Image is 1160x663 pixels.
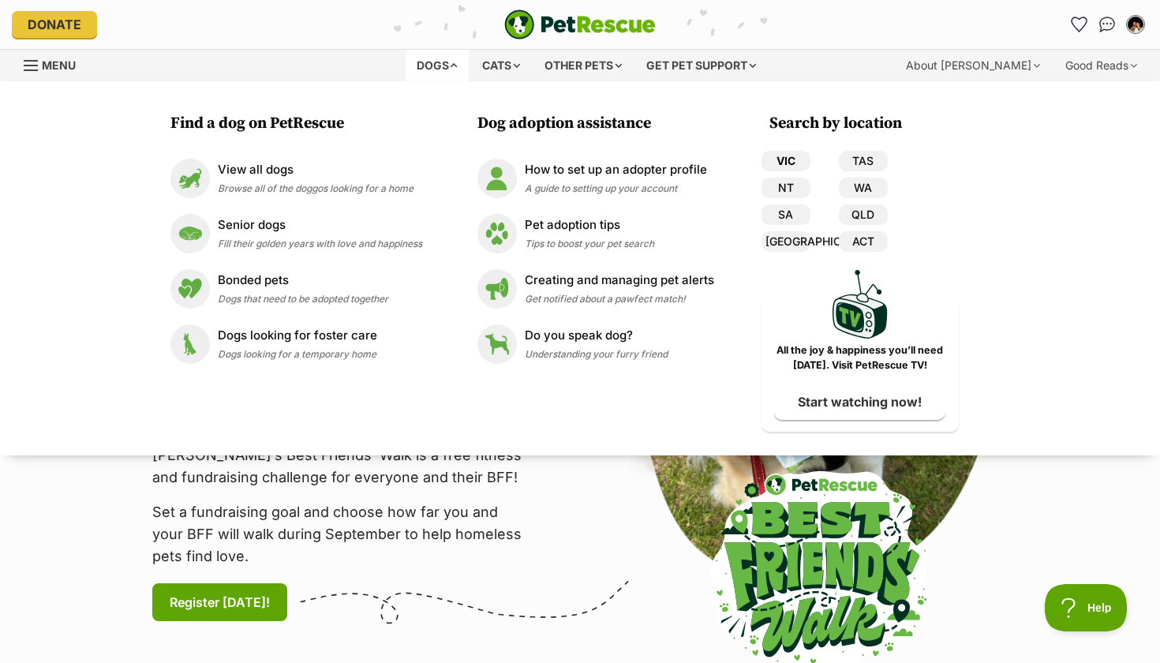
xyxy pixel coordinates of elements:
img: PetRescue TV logo [833,270,888,339]
img: consumer-privacy-logo.png [2,2,14,14]
p: Do you speak dog? [525,327,668,345]
p: Creating and managing pet alerts [525,272,714,290]
p: View all dogs [218,161,413,179]
a: ACT [839,231,888,252]
img: Dogs looking for foster care [170,324,210,364]
img: logo-e224e6f780fb5917bec1dbf3a21bbac754714ae5b6737aabdf751b685950b380.svg [504,9,656,39]
a: Menu [24,50,87,78]
span: Dogs looking for a temporary home [218,348,376,360]
div: Dogs [406,50,469,81]
a: TAS [839,151,888,171]
span: Get notified about a pawfect match! [525,293,686,305]
a: Creating and managing pet alerts Creating and managing pet alerts Get notified about a pawfect ma... [477,269,714,309]
img: Bonded pets [170,269,210,309]
a: SA [761,204,810,225]
a: [GEOGRAPHIC_DATA] [761,231,810,252]
span: A guide to setting up your account [525,182,677,194]
a: Register [DATE]! [152,583,287,621]
img: Creating and managing pet alerts [477,269,517,309]
p: Bonded pets [218,272,388,290]
a: View all dogs View all dogs Browse all of the doggos looking for a home [170,159,422,198]
img: Pet adoption tips [477,214,517,253]
img: How to set up an adopter profile [477,159,517,198]
iframe: Help Scout Beacon - Open [1045,584,1128,631]
span: Understanding your furry friend [525,348,668,360]
img: Do you speak dog? [477,324,517,364]
p: How to set up an adopter profile [525,161,707,179]
span: Dogs that need to be adopted together [218,293,388,305]
a: Pet adoption tips Pet adoption tips Tips to boost your pet search [477,214,714,253]
a: Bonded pets Bonded pets Dogs that need to be adopted together [170,269,422,309]
span: Menu [42,58,76,72]
span: Fill their golden years with love and happiness [218,238,422,249]
a: Start watching now! [774,384,945,420]
a: Senior dogs Senior dogs Fill their golden years with love and happiness [170,214,422,253]
p: [PERSON_NAME]’s Best Friends' Walk is a free fitness and fundraising challenge for everyone and t... [152,444,531,489]
a: Favourites [1066,12,1091,37]
img: View all dogs [170,159,210,198]
h3: Search by location [769,113,959,135]
a: VIC [761,151,810,171]
ul: Account quick links [1066,12,1148,37]
div: Get pet support [635,50,767,81]
a: Donate [12,11,97,38]
a: WA [839,178,888,198]
h3: Find a dog on PetRescue [170,113,430,135]
button: My account [1123,12,1148,37]
div: About [PERSON_NAME] [895,50,1051,81]
a: QLD [839,204,888,225]
img: Senior dogs [170,214,210,253]
a: How to set up an adopter profile How to set up an adopter profile A guide to setting up your account [477,159,714,198]
p: All the joy & happiness you’ll need [DATE]. Visit PetRescue TV! [773,343,947,373]
img: chat-41dd97257d64d25036548639549fe6c8038ab92f7586957e7f3b1b290dea8141.svg [1099,17,1116,32]
p: Dogs looking for foster care [218,327,377,345]
p: Pet adoption tips [525,216,654,234]
a: NT [761,178,810,198]
a: Conversations [1095,12,1120,37]
img: Clare Duyker profile pic [1128,17,1143,32]
div: Other pets [533,50,633,81]
a: Do you speak dog? Do you speak dog? Understanding your furry friend [477,324,714,364]
span: Browse all of the doggos looking for a home [218,182,413,194]
div: Cats [471,50,531,81]
span: Register [DATE]! [170,593,270,612]
h3: Dog adoption assistance [477,113,722,135]
p: Set a fundraising goal and choose how far you and your BFF will walk during September to help hom... [152,501,531,567]
span: Tips to boost your pet search [525,238,654,249]
p: Senior dogs [218,216,422,234]
div: Good Reads [1054,50,1148,81]
a: Dogs looking for foster care Dogs looking for foster care Dogs looking for a temporary home [170,324,422,364]
a: PetRescue [504,9,656,39]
